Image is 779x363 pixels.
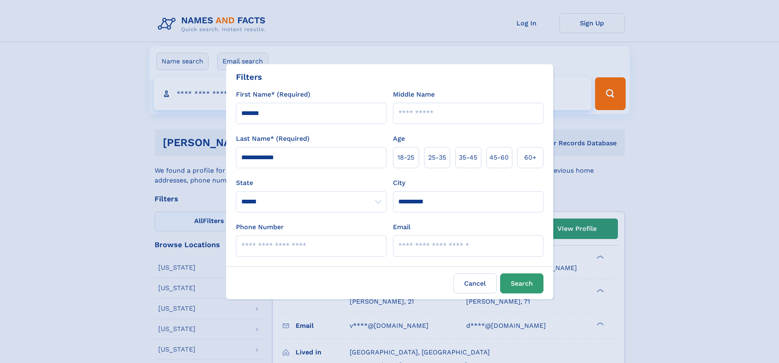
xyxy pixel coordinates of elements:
[236,71,262,83] div: Filters
[459,153,477,162] span: 35‑45
[236,90,310,99] label: First Name* (Required)
[524,153,537,162] span: 60+
[428,153,446,162] span: 25‑35
[393,134,405,144] label: Age
[236,222,284,232] label: Phone Number
[236,178,386,188] label: State
[397,153,414,162] span: 18‑25
[393,222,411,232] label: Email
[393,90,435,99] label: Middle Name
[489,153,509,162] span: 45‑60
[453,273,497,293] label: Cancel
[500,273,543,293] button: Search
[236,134,310,144] label: Last Name* (Required)
[393,178,405,188] label: City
